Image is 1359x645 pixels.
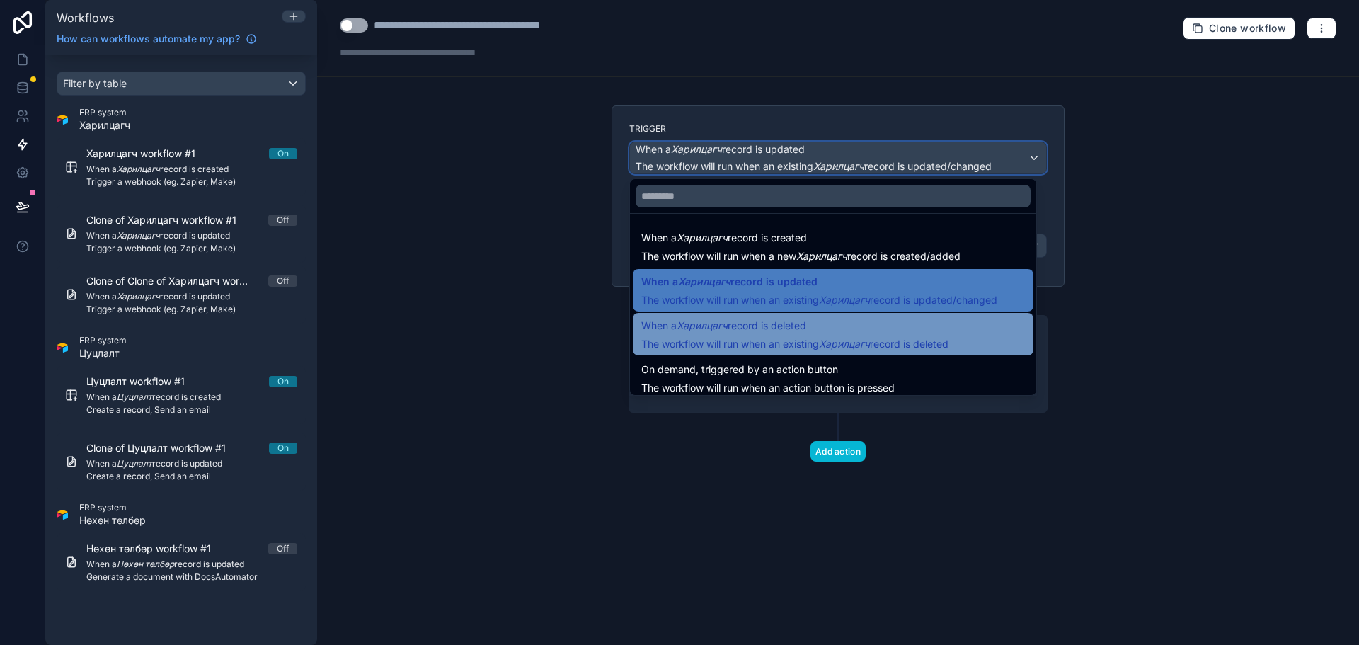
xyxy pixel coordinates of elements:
[819,294,870,306] em: Харилцагч
[677,232,728,244] em: Харилцагч
[819,338,870,350] em: Харилцагч
[641,294,997,306] span: The workflow will run when an existing record is updated/changed
[641,317,806,334] span: When a record is deleted
[677,319,728,331] em: Харилцагч
[641,273,818,290] span: When a record is updated
[641,382,895,394] span: The workflow will run when an action button is pressed
[796,250,847,262] em: Харилцагч
[641,229,807,246] span: When a record is created
[641,361,838,378] span: On demand, triggered by an action button
[641,338,948,350] span: The workflow will run when an existing record is deleted
[678,275,730,287] em: Харилцагч
[641,250,961,262] span: The workflow will run when a new record is created/added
